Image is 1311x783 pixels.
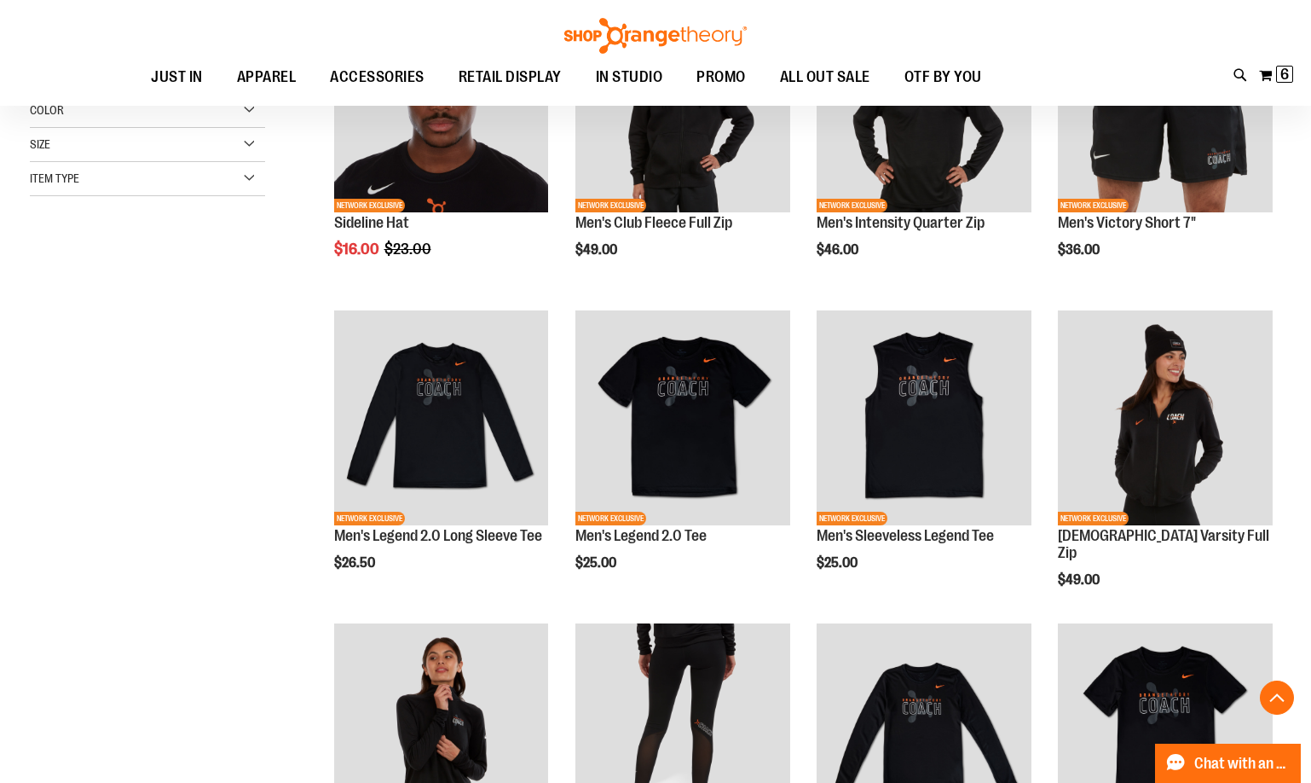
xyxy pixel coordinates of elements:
span: 6 [1280,66,1289,83]
div: product [567,302,799,614]
a: OTF Mens Coach FA23 Legend 2.0 SS Tee - Black primary imageNETWORK EXCLUSIVE [575,310,790,528]
span: $25.00 [575,555,619,571]
a: OTF Mens Coach FA23 Legend 2.0 LS Tee - Black primary imageNETWORK EXCLUSIVE [334,310,549,528]
span: Item Type [30,171,79,185]
a: Men's Club Fleece Full Zip [575,214,732,231]
a: Men's Sleeveless Legend Tee [817,527,994,544]
a: Men's Victory Short 7" [1058,214,1196,231]
span: ALL OUT SALE [780,58,870,96]
span: Chat with an Expert [1194,756,1291,772]
span: $23.00 [384,241,434,258]
div: product [326,302,557,614]
div: product [808,302,1040,614]
img: OTF Mens Coach FA23 Legend 2.0 LS Tee - Black primary image [334,310,549,525]
span: NETWORK EXCLUSIVE [575,512,646,525]
span: RETAIL DISPLAY [459,58,562,96]
span: NETWORK EXCLUSIVE [575,199,646,212]
span: $49.00 [575,242,620,258]
span: PROMO [696,58,746,96]
span: NETWORK EXCLUSIVE [334,199,405,212]
a: OTF Ladies Coach FA23 Varsity Full Zip - Black primary imageNETWORK EXCLUSIVE [1058,310,1273,528]
span: NETWORK EXCLUSIVE [817,199,887,212]
span: $49.00 [1058,572,1102,588]
span: $36.00 [1058,242,1102,258]
a: Men's Intensity Quarter Zip [817,214,985,231]
span: NETWORK EXCLUSIVE [817,512,887,525]
span: NETWORK EXCLUSIVE [1058,199,1129,212]
span: $26.50 [334,555,378,571]
a: OTF Mens Coach FA23 Legend Sleeveless Tee - Black primary imageNETWORK EXCLUSIVE [817,310,1031,528]
span: $16.00 [334,241,382,258]
a: Men's Legend 2.0 Long Sleeve Tee [334,527,542,544]
img: Shop Orangetheory [562,18,749,54]
span: $25.00 [817,555,860,571]
img: OTF Mens Coach FA23 Legend Sleeveless Tee - Black primary image [817,310,1031,525]
span: ACCESSORIES [330,58,424,96]
span: OTF BY YOU [904,58,982,96]
span: Size [30,137,50,151]
div: product [1049,302,1281,630]
span: NETWORK EXCLUSIVE [334,512,405,525]
span: IN STUDIO [596,58,663,96]
button: Back To Top [1260,681,1294,715]
a: [DEMOGRAPHIC_DATA] Varsity Full Zip [1058,527,1269,561]
span: NETWORK EXCLUSIVE [1058,512,1129,525]
img: OTF Ladies Coach FA23 Varsity Full Zip - Black primary image [1058,310,1273,525]
a: Sideline Hat [334,214,409,231]
span: $46.00 [817,242,861,258]
button: Chat with an Expert [1155,744,1302,783]
span: JUST IN [151,58,203,96]
span: Color [30,103,64,117]
img: OTF Mens Coach FA23 Legend 2.0 SS Tee - Black primary image [575,310,790,525]
span: APPAREL [237,58,297,96]
a: Men's Legend 2.0 Tee [575,527,707,544]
